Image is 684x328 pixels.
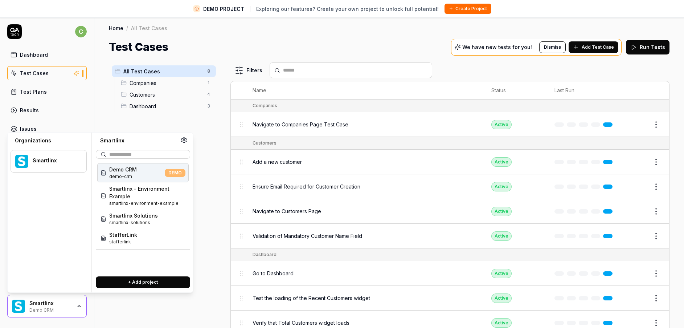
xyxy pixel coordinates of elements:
[29,300,71,307] div: Smartlinx
[11,137,87,144] div: Organizations
[96,276,190,288] button: + Add project
[20,106,39,114] div: Results
[109,239,137,245] span: Project ID: r6Yf
[253,270,294,277] span: Go to Dashboard
[256,5,439,13] span: Exploring our features? Create your own project to unlock full potential!
[547,81,623,100] th: Last Run
[130,102,203,110] span: Dashboard
[75,24,87,39] button: c
[131,24,167,32] div: All Test Cases
[253,102,277,109] div: Companies
[231,174,669,199] tr: Ensure Email Required for Customer CreationActive
[231,112,669,137] tr: Navigate to Companies Page Test CaseActive
[204,102,213,110] span: 3
[20,88,47,96] div: Test Plans
[109,219,158,226] span: Project ID: RpbL
[109,39,168,55] h1: Test Cases
[7,66,87,80] a: Test Cases
[96,137,181,144] div: Smartlinx
[20,69,49,77] div: Test Cases
[462,45,532,50] p: We have new tests for you!
[118,77,216,89] div: Drag to reorderCompanies1
[109,24,123,32] a: Home
[7,85,87,99] a: Test Plans
[20,51,48,58] div: Dashboard
[204,67,213,76] span: 8
[253,183,360,190] span: Ensure Email Required for Customer Creation
[491,120,512,129] div: Active
[253,251,277,258] div: Dashboard
[7,103,87,117] a: Results
[491,318,512,328] div: Active
[253,140,277,146] div: Customers
[491,207,512,216] div: Active
[126,24,128,32] div: /
[7,122,87,136] a: Issues
[231,150,669,174] tr: Add a new customerActive
[118,89,216,100] div: Drag to reorderCustomers4
[445,4,491,14] button: Create Project
[231,261,669,286] tr: Go to DashboardActive
[109,166,137,173] span: Demo CRM
[123,68,203,75] span: All Test Cases
[96,162,190,271] div: Suggestions
[231,286,669,311] tr: Test the loading of the Recent Customers widgetActive
[20,125,37,133] div: Issues
[253,207,321,215] span: Navigate to Customers Page
[484,81,547,100] th: Status
[253,121,348,128] span: Navigate to Companies Page Test Case
[7,295,87,317] button: Smartlinx LogoSmartlinxDemo CRM
[7,48,87,62] a: Dashboard
[231,199,669,224] tr: Navigate to Customers PageActive
[569,41,618,53] button: Add Test Case
[118,100,216,112] div: Drag to reorderDashboard3
[109,231,137,239] span: StafferLink
[204,78,213,87] span: 1
[203,5,244,13] span: DEMO PROJECT
[109,173,137,180] span: Project ID: IXE0
[29,307,71,312] div: Demo CRM
[626,40,669,54] button: Run Tests
[181,137,187,146] a: Organization settings
[109,212,158,219] span: Smartlinx Solutions
[165,169,185,177] span: DEMO
[491,293,512,303] div: Active
[109,200,185,207] span: Project ID: ZNJI
[582,44,614,50] span: Add Test Case
[539,41,566,53] button: Dismiss
[130,91,203,98] span: Customers
[491,231,512,241] div: Active
[230,63,267,78] button: Filters
[253,319,349,327] span: Verify that Total Customers widget loads
[15,155,28,168] img: Smartlinx Logo
[491,269,512,278] div: Active
[11,150,87,173] button: Smartlinx LogoSmartlinx
[245,81,484,100] th: Name
[491,157,512,167] div: Active
[204,90,213,99] span: 4
[231,224,669,248] tr: Validation of Mandatory Customer Name FieldActive
[33,157,77,164] div: Smartlinx
[130,79,203,87] span: Companies
[491,182,512,191] div: Active
[109,185,185,200] span: Smartlinx - Environment Example
[12,300,25,313] img: Smartlinx Logo
[75,26,87,37] span: c
[253,232,362,240] span: Validation of Mandatory Customer Name Field
[253,158,302,166] span: Add a new customer
[253,294,370,302] span: Test the loading of the Recent Customers widget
